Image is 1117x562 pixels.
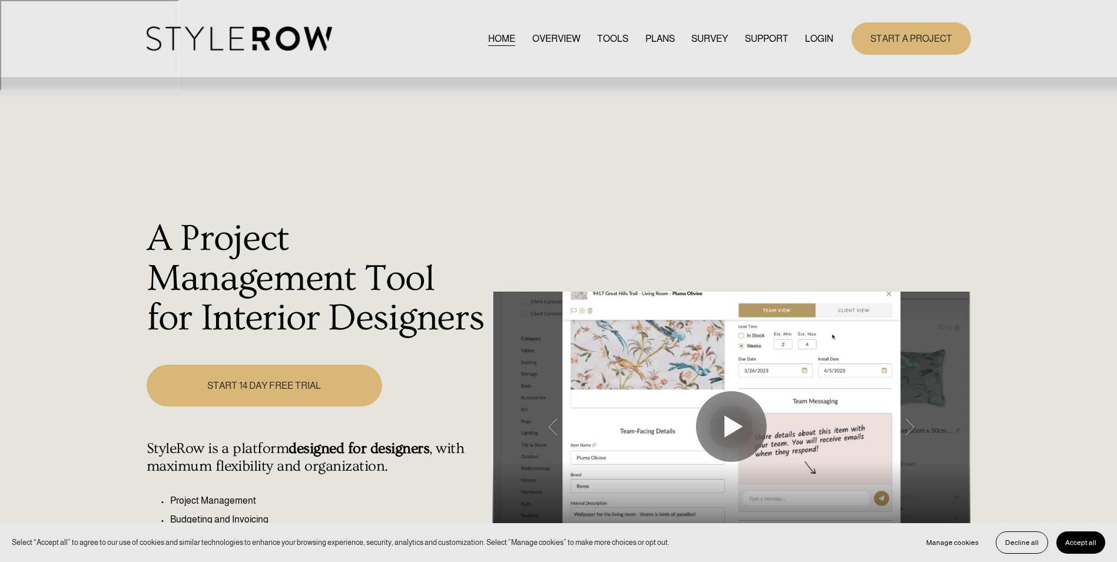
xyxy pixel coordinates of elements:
h4: StyleRow is a platform , with maximum flexibility and organization. [147,440,486,475]
a: LOGIN [805,31,833,47]
p: Project Management [170,494,486,508]
button: Decline all [996,531,1048,554]
button: Manage cookies [917,531,987,554]
strong: designed for designers [289,440,429,457]
a: HOME [488,31,515,47]
span: SUPPORT [745,32,788,46]
h1: A Project Management Tool for Interior Designers [147,219,486,339]
a: START A PROJECT [851,22,971,55]
p: Budgeting and Invoicing [170,513,486,527]
img: StyleRow [147,27,332,51]
a: PLANS [645,31,675,47]
a: folder dropdown [745,31,788,47]
a: OVERVIEW [532,31,581,47]
span: Manage cookies [926,538,979,547]
p: Select “Accept all” to agree to our use of cookies and similar technologies to enhance your brows... [12,537,669,548]
span: Accept all [1065,538,1096,547]
a: TOOLS [597,31,628,47]
button: Accept all [1056,531,1105,554]
a: START 14 DAY FREE TRIAL [147,365,382,406]
span: Decline all [1005,538,1039,547]
button: Play [696,391,767,462]
a: SURVEY [691,31,728,47]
